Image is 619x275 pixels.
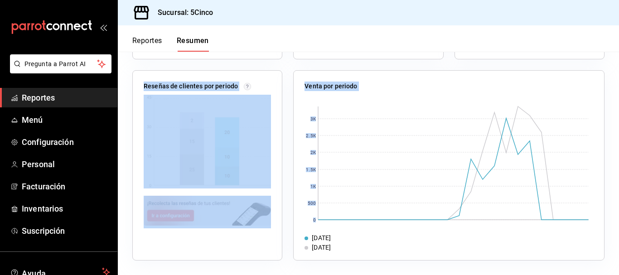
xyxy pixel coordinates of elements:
button: Resumen [177,36,209,52]
div: navigation tabs [132,36,209,52]
span: Configuración [22,136,110,148]
button: open_drawer_menu [100,24,107,31]
button: Reportes [132,36,162,52]
h3: Sucursal: 5Cinco [150,7,213,18]
div: [DATE] [312,243,331,252]
span: Facturación [22,180,110,193]
p: Reseñas de clientes por periodo [144,82,238,91]
text: 3K [310,116,316,121]
p: Venta por periodo [305,82,357,91]
div: [DATE] [312,233,331,243]
text: 500 [308,201,316,206]
span: Pregunta a Parrot AI [24,59,97,69]
span: Suscripción [22,225,110,237]
a: Pregunta a Parrot AI [6,66,111,75]
text: 1.5K [306,167,316,172]
text: 1K [310,184,316,189]
text: 2K [310,150,316,155]
span: Personal [22,158,110,170]
span: Inventarios [22,203,110,215]
text: 2.5K [306,133,316,138]
button: Pregunta a Parrot AI [10,54,111,73]
span: Menú [22,114,110,126]
text: 0 [313,217,316,222]
span: Reportes [22,92,110,104]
